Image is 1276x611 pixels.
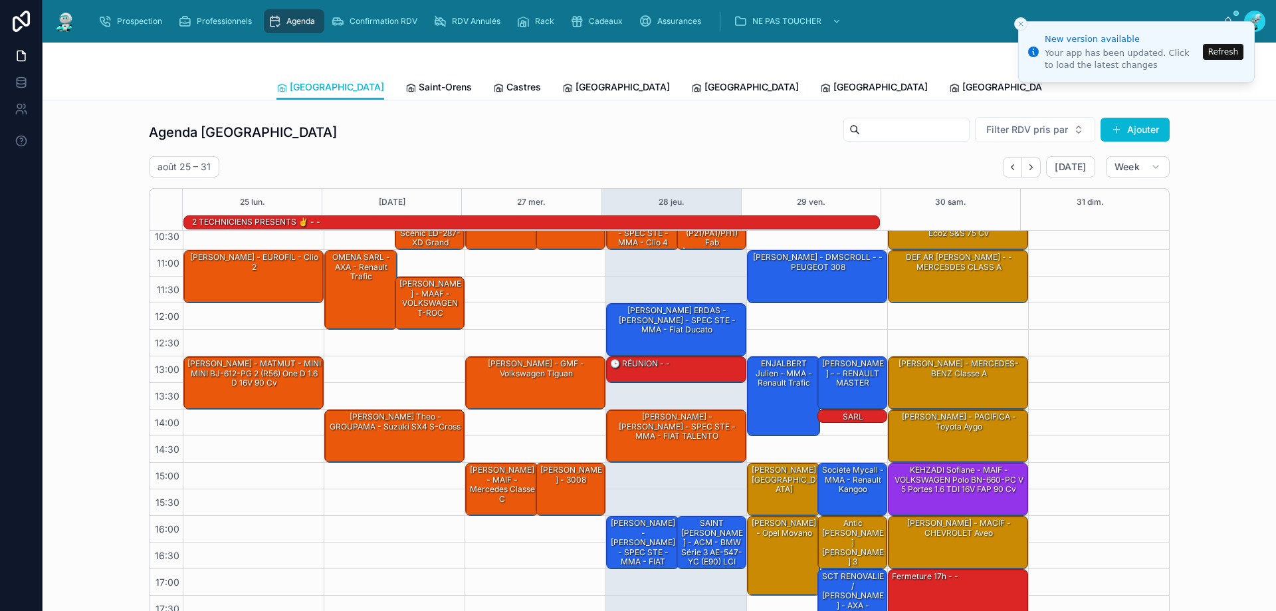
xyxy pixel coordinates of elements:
[820,464,887,495] div: Société Mycall - MMA - renault kangoo
[750,251,886,273] div: [PERSON_NAME] - DMSCROLL - - PEUGEOT 308
[350,16,417,27] span: Confirmation RDV
[889,410,1027,462] div: [PERSON_NAME] - PACIFICA - Toyota aygo
[154,257,183,269] span: 11:00
[154,284,183,295] span: 11:30
[94,9,171,33] a: Prospection
[512,9,564,33] a: Rack
[566,9,632,33] a: Cadeaux
[748,517,819,595] div: [PERSON_NAME] - Opel movano
[891,570,960,582] div: Fermeture 17h - -
[1046,156,1095,178] button: [DATE]
[325,251,397,329] div: OMENA SARL - AXA - Renault trafic
[468,464,537,505] div: [PERSON_NAME] - MAIF - Mercedes classe C
[152,390,183,402] span: 13:30
[1045,33,1199,46] div: New version available
[677,517,746,568] div: SAINT [PERSON_NAME] - ACM - BMW Série 3 AE-547-YC (E90) LCI Berline 318d 2.0 d DPF 16V 143 cv
[1115,161,1140,173] span: Week
[290,80,384,94] span: [GEOGRAPHIC_DATA]
[891,411,1027,433] div: [PERSON_NAME] - PACIFICA - Toyota aygo
[191,215,322,229] div: 2 TECHNICIENS PRESENTS ✌️ - -
[797,189,825,215] div: 29 ven.
[609,517,678,577] div: [PERSON_NAME] - [PERSON_NAME] - SPEC STE - MMA - FIAT Doblo
[657,16,701,27] span: Assurances
[429,9,510,33] a: RDV Annulés
[833,80,928,94] span: [GEOGRAPHIC_DATA]
[405,75,472,102] a: Saint-Orens
[452,16,500,27] span: RDV Annulés
[820,517,887,568] div: Antic [PERSON_NAME][PERSON_NAME] 3
[891,517,1027,539] div: [PERSON_NAME] - MACIF - CHEVROLET Aveo
[889,463,1027,515] div: KEHZADI Sofiane - MAIF - VOLKSWAGEN Polo BN-660-PC V 5 portes 1.6 TDI 16V FAP 90 cv
[986,123,1068,136] span: Filter RDV pris par
[327,411,463,433] div: [PERSON_NAME] Theo - GROUPAMA - Suzuki SX4 S-cross
[818,463,887,515] div: Société Mycall - MMA - renault kangoo
[468,358,604,380] div: [PERSON_NAME] - GMF - Volkswagen Tiguan
[88,7,1223,36] div: scrollable content
[1203,44,1243,60] button: Refresh
[730,9,848,33] a: NE PAS TOUCHER
[818,357,887,409] div: [PERSON_NAME] - - RENAULT MASTER
[935,189,966,215] button: 30 sam.
[609,358,671,370] div: 🕒 RÉUNION - -
[276,75,384,100] a: [GEOGRAPHIC_DATA]
[750,517,819,539] div: [PERSON_NAME] - Opel movano
[589,16,623,27] span: Cadeaux
[1101,118,1170,142] button: Ajouter
[1022,157,1041,178] button: Next
[818,517,887,568] div: Antic [PERSON_NAME][PERSON_NAME] 3
[419,80,472,94] span: Saint-Orens
[607,410,746,462] div: [PERSON_NAME] - [PERSON_NAME] - SPEC STE - MMA - FIAT TALENTO
[506,80,541,94] span: Castres
[679,517,746,596] div: SAINT [PERSON_NAME] - ACM - BMW Série 3 AE-547-YC (E90) LCI Berline 318d 2.0 d DPF 16V 143 cv
[679,198,746,297] div: [PERSON_NAME] - Yaris Hybrid 44 (P21/PA1/PH1) Fab [GEOGRAPHIC_DATA] 1.5 VVTI 12V 116 HSD Hybrid E...
[152,550,183,561] span: 16:30
[1014,17,1027,31] button: Close toast
[152,443,183,455] span: 14:30
[1077,189,1104,215] div: 31 dim.
[538,464,605,486] div: [PERSON_NAME] - 3008
[152,310,183,322] span: 12:00
[748,251,887,303] div: [PERSON_NAME] - DMSCROLL - - PEUGEOT 308
[152,470,183,481] span: 15:00
[818,410,887,424] div: SARL FOUCAULT - ACM - Opel Astra
[820,75,928,102] a: [GEOGRAPHIC_DATA]
[691,75,799,102] a: [GEOGRAPHIC_DATA]
[1045,47,1199,71] div: Your app has been updated. Click to load the latest changes
[891,358,1027,380] div: [PERSON_NAME] - MERCEDES-BENZ Classe A
[607,517,679,568] div: [PERSON_NAME] - [PERSON_NAME] - SPEC STE - MMA - FIAT Doblo
[117,16,162,27] span: Prospection
[659,189,685,215] div: 28 jeu.
[158,160,211,174] h2: août 25 – 31
[184,251,323,303] div: [PERSON_NAME] - EUROFIL - clio 2
[1003,157,1022,178] button: Back
[607,304,746,356] div: [PERSON_NAME] ERDAS - [PERSON_NAME] - SPEC STE - MMA - fiat ducato
[240,189,265,215] button: 25 lun.
[152,364,183,375] span: 13:00
[517,189,546,215] div: 27 mer.
[750,358,819,389] div: ENJALBERT Julien - MMA - renault trafic
[379,189,405,215] button: [DATE]
[53,11,77,32] img: App logo
[466,357,605,409] div: [PERSON_NAME] - GMF - Volkswagen Tiguan
[752,16,821,27] span: NE PAS TOUCHER
[609,411,745,442] div: [PERSON_NAME] - [PERSON_NAME] - SPEC STE - MMA - FIAT TALENTO
[397,278,464,319] div: [PERSON_NAME] - MAAF - VOLKSWAGEN T-ROC
[1055,161,1086,173] span: [DATE]
[152,576,183,588] span: 17:00
[186,251,322,273] div: [PERSON_NAME] - EUROFIL - clio 2
[174,9,261,33] a: Professionnels
[576,80,670,94] span: [GEOGRAPHIC_DATA]
[397,198,464,277] div: [PERSON_NAME] - GMF - RENAULT Scénic ED-287-XD Grand Scénic III Phase 2 1.6 dCi FAP eco2 S&S 131 cv
[191,216,322,228] div: 2 TECHNICIENS PRESENTS ✌️ - -
[607,357,746,382] div: 🕒 RÉUNION - -
[820,411,887,452] div: SARL FOUCAULT - ACM - Opel Astra
[1106,156,1170,178] button: Week
[493,75,541,102] a: Castres
[395,277,465,329] div: [PERSON_NAME] - MAAF - VOLKSWAGEN T-ROC
[609,305,745,336] div: [PERSON_NAME] ERDAS - [PERSON_NAME] - SPEC STE - MMA - fiat ducato
[152,417,183,428] span: 14:00
[152,231,183,242] span: 10:30
[562,75,670,102] a: [GEOGRAPHIC_DATA]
